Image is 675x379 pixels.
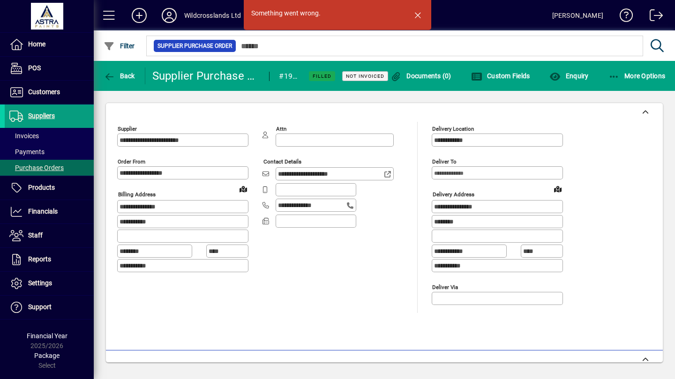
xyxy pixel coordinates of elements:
[276,126,286,132] mat-label: Attn
[390,72,451,80] span: Documents (0)
[152,68,260,83] div: Supplier Purchase Order
[9,132,39,140] span: Invoices
[34,352,60,359] span: Package
[432,126,474,132] mat-label: Delivery Location
[28,64,41,72] span: POS
[643,2,663,32] a: Logout
[154,7,184,24] button: Profile
[94,67,145,84] app-page-header-button: Back
[279,69,297,84] div: #1929
[547,67,591,84] button: Enquiry
[388,67,454,84] button: Documents (0)
[5,296,94,319] a: Support
[27,332,67,340] span: Financial Year
[5,160,94,176] a: Purchase Orders
[236,181,251,196] a: View on map
[104,72,135,80] span: Back
[550,181,565,196] a: View on map
[28,88,60,96] span: Customers
[28,255,51,263] span: Reports
[5,224,94,247] a: Staff
[28,231,43,239] span: Staff
[28,303,52,311] span: Support
[549,72,588,80] span: Enquiry
[5,128,94,144] a: Invoices
[5,81,94,104] a: Customers
[5,144,94,160] a: Payments
[552,8,603,23] div: [PERSON_NAME]
[157,41,232,51] span: Supplier Purchase Order
[28,184,55,191] span: Products
[606,67,668,84] button: More Options
[5,248,94,271] a: Reports
[28,112,55,119] span: Suppliers
[432,283,458,290] mat-label: Deliver via
[608,72,666,80] span: More Options
[5,33,94,56] a: Home
[184,8,241,23] div: Wildcrosslands Ltd
[28,208,58,215] span: Financials
[118,126,137,132] mat-label: Supplier
[346,73,384,79] span: Not Invoiced
[5,272,94,295] a: Settings
[432,158,457,165] mat-label: Deliver To
[5,57,94,80] a: POS
[104,42,135,50] span: Filter
[124,7,154,24] button: Add
[613,2,633,32] a: Knowledge Base
[5,176,94,200] a: Products
[28,279,52,287] span: Settings
[101,37,137,54] button: Filter
[469,67,532,84] button: Custom Fields
[9,148,45,156] span: Payments
[471,72,530,80] span: Custom Fields
[5,200,94,223] a: Financials
[28,40,45,48] span: Home
[313,73,331,79] span: Filled
[9,164,64,171] span: Purchase Orders
[101,67,137,84] button: Back
[118,158,145,165] mat-label: Order from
